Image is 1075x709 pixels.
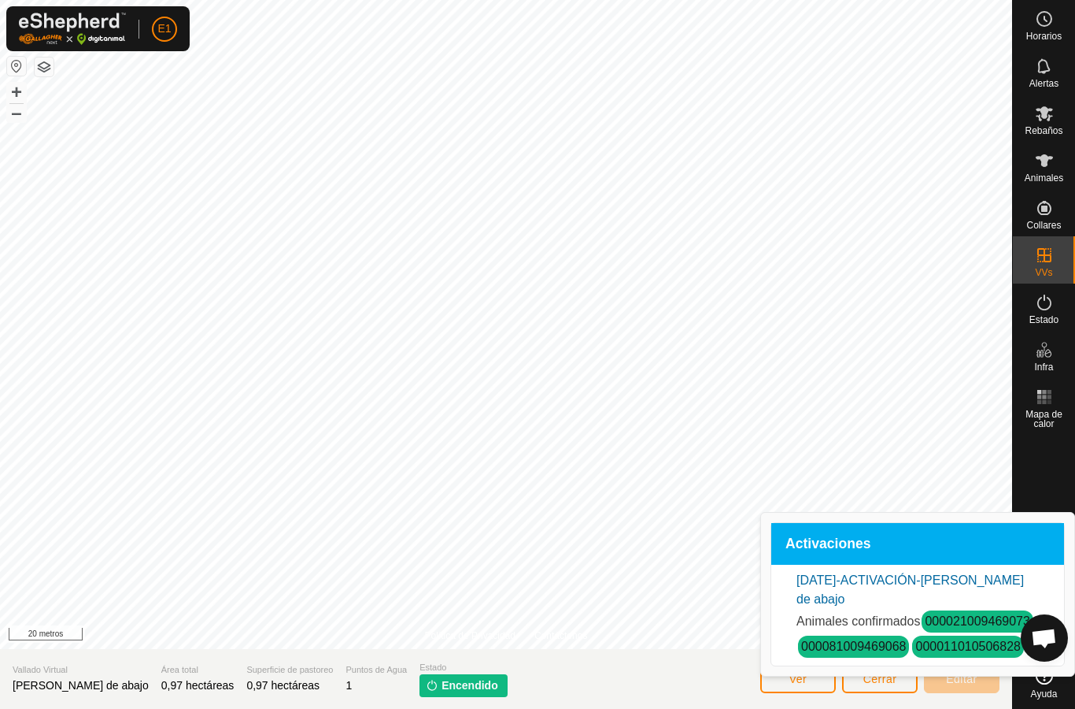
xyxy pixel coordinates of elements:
font: Animales confirmados [796,614,920,628]
a: Contáctenos [534,629,587,643]
font: Puntos de Agua [345,665,407,674]
font: Collares [1026,220,1061,231]
a: Ayuda [1013,661,1075,705]
button: Cerrar [842,666,918,693]
font: – [11,102,21,123]
button: Ver [760,666,836,693]
font: Política de Privacidad [425,630,515,641]
font: Cerrar [863,673,897,685]
font: Superficie de pastoreo [246,665,333,674]
font: Rebaños [1025,125,1062,136]
font: 0,97 hectáreas [246,679,320,692]
font: 1 [345,679,352,692]
font: Alertas [1029,78,1058,89]
font: Editar [946,673,977,685]
font: + [11,81,22,102]
font: E1 [157,22,171,35]
font: Área total [161,665,198,674]
a: 000021009469073 [925,614,1029,628]
font: Horarios [1026,31,1062,42]
font: VVs [1035,267,1052,278]
font: Estado [419,663,446,672]
a: [DATE]-ACTIVACIÓN-[PERSON_NAME] de abajo [796,574,1024,606]
font: Encendido [441,679,498,692]
font: Animales [1025,173,1063,184]
a: Política de Privacidad [425,629,515,643]
button: + [7,83,26,102]
font: Infra [1034,362,1053,373]
font: Estado [1029,314,1058,325]
img: Logotipo de Gallagher [19,13,126,45]
font: Ayuda [1031,689,1058,700]
font: Contáctenos [534,630,587,641]
font: Ver [789,673,807,685]
button: – [7,103,26,122]
a: 000081009469068 [801,640,906,653]
font: Mapa de calor [1025,409,1062,429]
font: Vallado Virtual [13,665,68,674]
button: Capas del Mapa [35,58,54,76]
font: 0,97 hectáreas [161,679,235,692]
img: encender [426,679,438,692]
div: Chat abierto [1021,614,1068,662]
button: Editar [924,666,999,693]
button: Restablecer Mapa [7,57,26,76]
font: Activaciones [785,536,871,551]
font: [PERSON_NAME] de abajo [13,679,149,692]
a: 000011010506828 [915,640,1020,653]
